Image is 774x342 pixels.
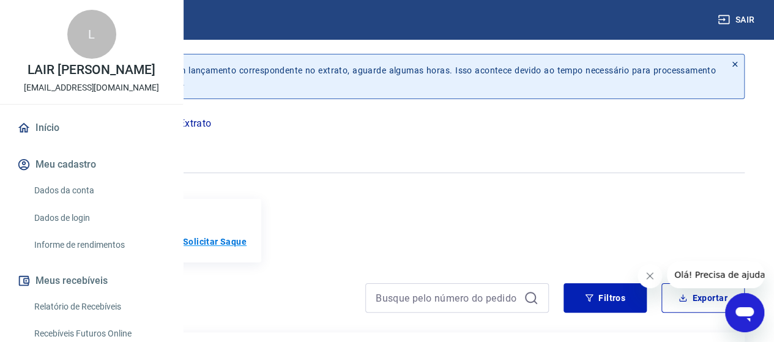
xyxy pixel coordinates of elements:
a: Solicitar Saque [183,236,247,248]
button: Exportar [661,283,745,313]
a: Início [15,114,168,141]
button: Filtros [564,283,647,313]
p: [EMAIL_ADDRESS][DOMAIN_NAME] [24,81,159,94]
a: Dados da conta [29,178,168,203]
a: Informe de rendimentos [29,232,168,258]
input: Busque pelo número do pedido [376,289,519,307]
button: Meus recebíveis [15,267,168,294]
a: Dados de login [29,206,168,231]
span: Olá! Precisa de ajuda? [7,9,103,18]
p: LAIR [PERSON_NAME] [28,64,155,76]
iframe: Fechar mensagem [638,264,662,288]
h4: Extrato [29,288,351,313]
button: Meu cadastro [15,151,168,178]
div: L [67,10,116,59]
a: Relatório de Recebíveis [29,294,168,319]
iframe: Botão para abrir a janela de mensagens [725,293,764,332]
p: Se o saldo aumentar sem um lançamento correspondente no extrato, aguarde algumas horas. Isso acon... [66,64,716,89]
iframe: Mensagem da empresa [667,261,764,288]
button: Sair [715,9,759,31]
